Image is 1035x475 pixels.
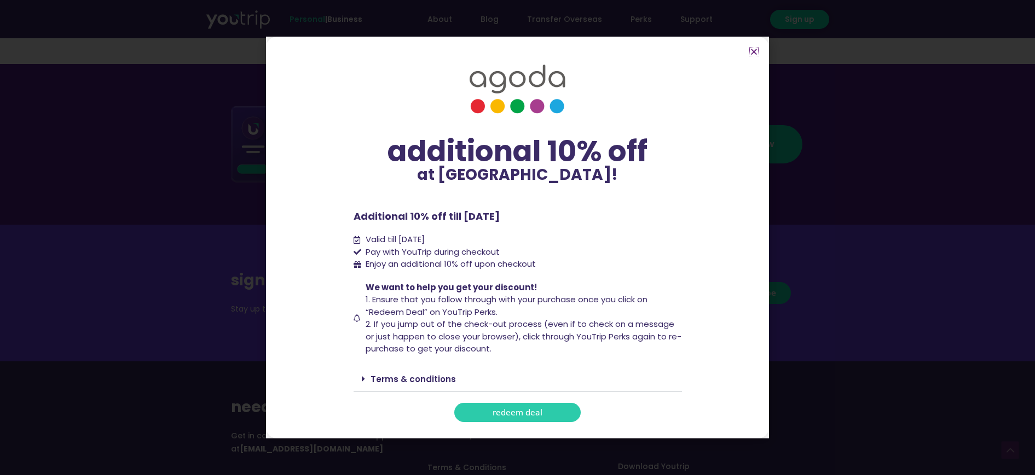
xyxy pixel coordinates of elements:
[354,167,682,183] p: at [GEOGRAPHIC_DATA]!
[363,246,500,259] span: Pay with YouTrip during checkout
[493,408,542,417] span: redeem deal
[363,233,425,246] span: Valid till [DATE]
[354,209,682,224] p: Additional 10% off till [DATE]
[366,318,681,354] span: 2. If you jump out of the check-out process (even if to check on a message or just happen to clos...
[454,403,581,422] a: redeem deal
[366,294,647,318] span: 1. Ensure that you follow through with your purchase once you click on “Redeem Deal” on YouTrip P...
[354,136,682,167] div: additional 10% off
[366,258,536,269] span: Enjoy an additional 10% off upon checkout
[366,282,537,293] span: We want to help you get your discount!
[371,373,456,385] a: Terms & conditions
[354,366,682,392] div: Terms & conditions
[750,48,758,56] a: Close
